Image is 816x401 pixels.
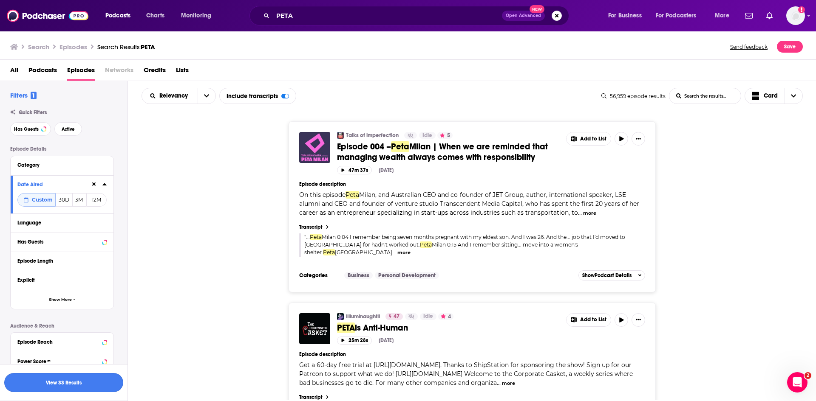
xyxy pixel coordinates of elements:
[258,6,577,25] div: Search podcasts, credits, & more...
[337,322,355,333] span: PETA
[17,179,91,190] button: Date Aired
[602,9,652,22] button: open menu
[337,166,372,174] button: 47m 37s
[502,380,515,387] button: more
[423,312,433,321] span: Idle
[438,313,453,320] button: 4
[142,88,216,104] h2: Choose List sort
[17,236,107,247] button: Has Guests
[385,313,403,320] a: 47
[632,313,645,327] button: Show More Button
[632,132,645,146] button: Show More Button
[7,8,88,24] img: Podchaser - Follow, Share and Rate Podcasts
[745,88,803,104] button: Choose View
[299,191,639,216] span: Milan, and Australian CEO and co-founder of JET Group, author, international speaker, LSE alumni ...
[198,88,215,104] button: open menu
[17,339,99,345] div: Episode Reach
[786,6,805,25] span: Logged in as WesBurdett
[337,141,548,163] span: Milan | When we are reminded that managing wealth always comes with responsibility
[786,6,805,25] img: User Profile
[650,9,709,22] button: open menu
[10,146,114,152] p: Episode Details
[299,132,330,163] img: Episode 004 – Peta Milan | When we are reminded that managing wealth always comes with responsibi...
[141,9,170,22] a: Charts
[420,241,432,248] span: Peta
[28,63,57,81] a: Podcasts
[86,193,107,207] button: 12M
[786,6,805,25] button: Show profile menu
[306,234,310,240] span: ...
[335,249,392,255] span: [GEOGRAPHIC_DATA]
[72,193,87,207] button: 3M
[337,132,344,139] a: Talks of imperfection
[578,209,582,216] span: ...
[273,9,502,22] input: Search podcasts, credits, & more...
[105,63,133,81] span: Networks
[392,249,396,255] span: ...
[299,394,323,400] h4: Transcript
[580,317,606,323] span: Add to List
[337,313,344,320] img: iilluminaughtii
[28,43,49,51] h3: Search
[337,141,391,152] span: Episode 004 –
[144,63,166,81] span: Credits
[62,127,75,132] span: Active
[709,9,740,22] button: open menu
[299,181,645,187] h4: Episode description
[304,234,625,248] span: Milan 0:04 I remember being seven months pregnant with my eldest son. And I was 26. And the... jo...
[656,10,697,22] span: For Podcasters
[299,361,633,387] span: Get a 60-day free trial at [URL][DOMAIN_NAME]. Thanks to ShipStation for sponsoring the show! Sig...
[355,322,408,333] span: is Anti-Human
[567,314,611,326] button: Show More Button
[299,313,330,344] a: PETA is Anti-Human
[337,322,560,333] a: PETAis Anti-Human
[17,356,107,366] button: Power Score™
[608,10,642,22] span: For Business
[14,127,39,132] span: Has Guests
[337,141,560,163] a: Episode 004 –PetaMilan | When we are reminded that managing wealth always comes with responsibility
[142,93,198,99] button: open menu
[299,224,323,230] h4: Transcript
[742,8,756,23] a: Show notifications dropdown
[502,11,545,21] button: Open AdvancedNew
[17,160,107,170] button: Category
[17,220,101,226] div: Language
[17,239,99,245] div: Has Guests
[728,41,770,53] button: Send feedback
[323,249,335,255] span: Peta
[337,337,372,345] button: 25m 28s
[17,359,99,365] div: Power Score™
[19,109,47,115] span: Quick Filters
[346,191,359,199] span: Peta
[346,313,380,320] a: iilluminaughtii
[10,63,18,81] a: All
[17,275,107,285] button: Explicit
[105,10,130,22] span: Podcasts
[422,132,432,140] span: Idle
[299,191,346,199] span: On this episode
[379,337,394,343] div: [DATE]
[497,379,501,387] span: ...
[299,394,645,400] a: Transcript
[17,193,56,207] button: Custom
[420,313,436,320] a: Idle
[583,210,596,217] button: more
[17,217,107,228] button: Language
[391,141,409,152] span: Peta
[17,162,101,168] div: Category
[394,312,399,321] span: 47
[219,88,296,104] div: Include transcripts
[601,93,666,99] div: 56,959 episode results
[506,14,541,18] span: Open Advanced
[304,241,578,255] span: Milan 0:15 And I remember sitting... move into a women's shelter.
[56,193,72,207] button: 30D
[777,41,803,53] button: Save
[4,373,123,392] button: View 33 Results
[582,272,632,278] span: Show Podcast Details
